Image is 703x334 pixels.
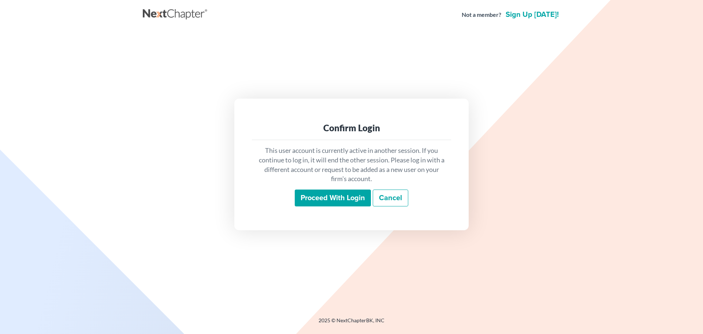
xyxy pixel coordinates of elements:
[373,190,408,206] a: Cancel
[143,317,560,330] div: 2025 © NextChapterBK, INC
[295,190,371,206] input: Proceed with login
[258,146,445,184] p: This user account is currently active in another session. If you continue to log in, it will end ...
[504,11,560,18] a: Sign up [DATE]!
[258,122,445,134] div: Confirm Login
[462,11,501,19] strong: Not a member?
